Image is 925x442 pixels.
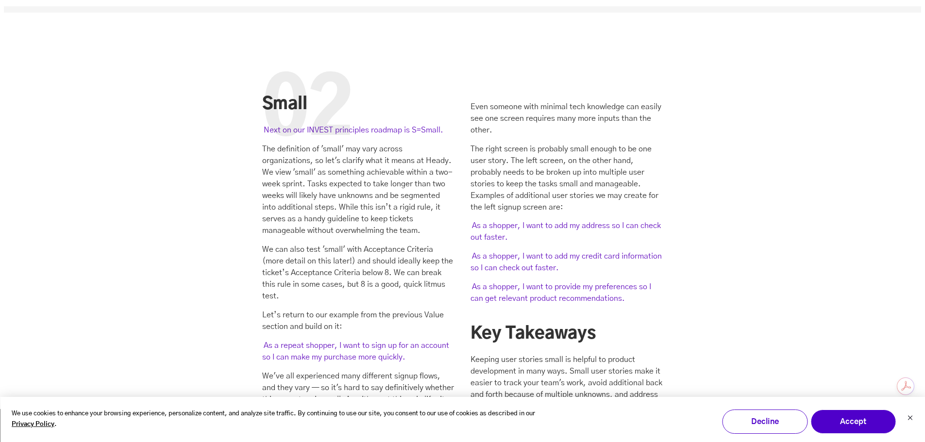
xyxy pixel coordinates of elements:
[262,143,454,236] p: The definition of 'small' may vary across organizations, so let's clarify what it means at Heady....
[471,324,663,344] h2: Key Takeaways
[471,354,663,412] p: Keeping user stories small is helpful to product development in many ways. Small user stories mak...
[722,409,807,434] button: Decline
[262,309,454,332] p: Let’s return to our example from the previous Value section and build on it:
[262,94,454,115] h2: Small
[471,101,663,136] p: Even someone with minimal tech knowledge can easily see one screen requires many more inputs than...
[262,125,445,135] mark: Next on our INVEST principles roadmap is S=Small.
[810,409,896,434] button: Accept
[471,220,661,243] mark: As a shopper, I want to add my address so I can check out faster.
[262,61,353,162] div: 02
[12,419,54,430] a: Privacy Policy
[907,414,913,424] button: Dismiss cookie banner
[471,281,651,304] mark: As a shopper, I want to provide my preferences so I can get relevant product recommendations.
[471,251,662,273] mark: As a shopper, I want to add my credit card information so I can check out faster.
[262,370,454,417] p: We've all experienced many different signup flows, and they vary — so it's hard to say definitive...
[12,409,543,431] p: We use cookies to enhance your browsing experience, personalize content, and analyze site traffic...
[262,340,449,362] mark: As a repeat shopper, I want to sign up for an account so I can make my purchase more quickly.
[471,143,663,213] p: The right screen is probably small enough to be one user story. The left screen, on the other han...
[262,244,454,302] p: We can also test 'small' with Acceptance Criteria (more detail on this later!) and should ideally...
